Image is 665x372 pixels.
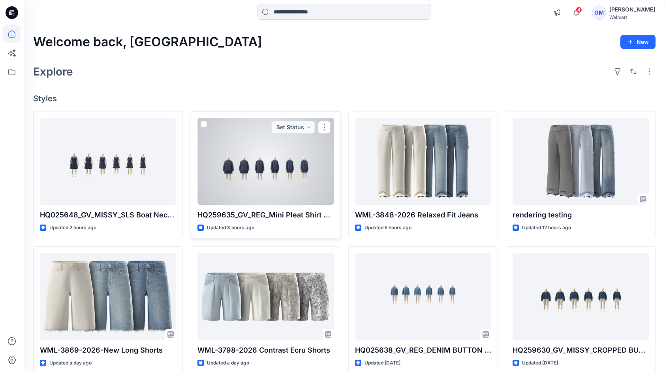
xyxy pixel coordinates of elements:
p: Updated 12 hours ago [522,224,571,232]
a: HQ259635_GV_REG_Mini Pleat Shirt Dress [197,118,334,205]
p: HQ259635_GV_REG_Mini Pleat Shirt Dress [197,210,334,221]
p: Updated 3 hours ago [207,224,254,232]
a: WML-3798-2026 Contrast Ecru Shorts [197,253,334,340]
p: Updated [DATE] [522,359,558,367]
div: GM [592,6,606,20]
p: WML-3798-2026 Contrast Ecru Shorts [197,345,334,356]
h2: Explore [33,65,73,78]
p: Updated [DATE] [364,359,400,367]
a: HQ025648_GV_MISSY_SLS Boat Neck Mini Dress [40,118,176,205]
p: Updated 2 hours ago [49,224,96,232]
a: WML-3869-2026-New Long Shorts [40,253,176,340]
p: WML-3869-2026-New Long Shorts [40,345,176,356]
p: HQ259630_GV_MISSY_CROPPED BUTTON DOWN [513,345,649,356]
span: 4 [576,7,582,13]
p: HQ025638_GV_REG_DENIM BUTTON UP SHIRT [355,345,491,356]
a: HQ259630_GV_MISSY_CROPPED BUTTON DOWN [513,253,649,340]
p: Updated a day ago [207,359,249,367]
a: HQ025638_GV_REG_DENIM BUTTON UP SHIRT [355,253,491,340]
h4: Styles [33,94,656,103]
a: WML-3848-2026 Relaxed Fit Jeans [355,118,491,205]
p: HQ025648_GV_MISSY_SLS Boat Neck Mini Dress [40,210,176,221]
div: Walmart [609,14,655,20]
div: [PERSON_NAME] [609,5,655,14]
p: Updated a day ago [49,359,92,367]
p: Updated 5 hours ago [364,224,411,232]
h2: Welcome back, [GEOGRAPHIC_DATA] [33,35,262,49]
button: New [620,35,656,49]
p: WML-3848-2026 Relaxed Fit Jeans [355,210,491,221]
p: rendering testing [513,210,649,221]
a: rendering testing [513,118,649,205]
